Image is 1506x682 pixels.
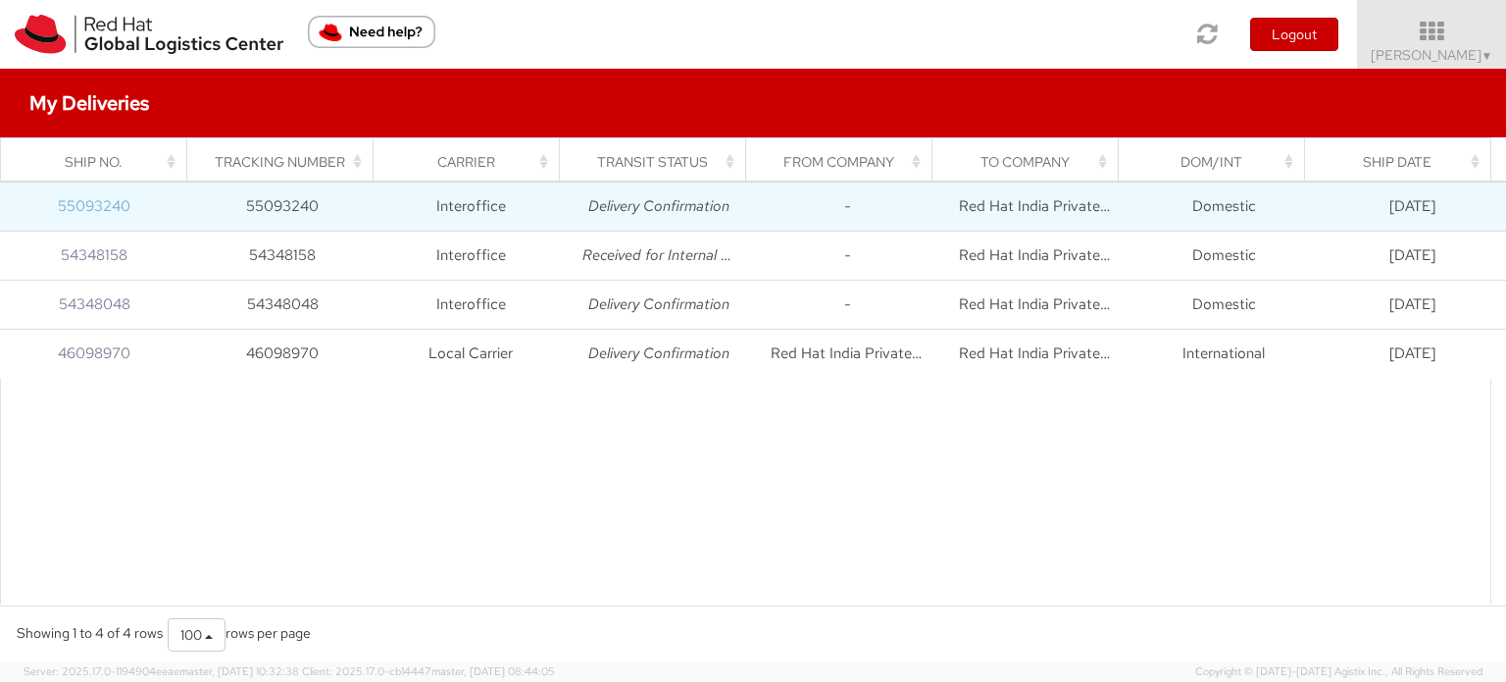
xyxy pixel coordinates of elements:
[59,294,130,314] a: 54348048
[1195,664,1482,680] span: Copyright © [DATE]-[DATE] Agistix Inc., All Rights Reserved
[188,232,376,281] td: 54348158
[58,343,130,363] a: 46098970
[941,232,1129,281] td: Red Hat India Private Limited
[29,92,149,114] h4: My Deliveries
[582,245,772,265] i: Received for Internal Delivery
[431,664,555,678] span: master, [DATE] 08:44:05
[753,281,941,330] td: -
[949,152,1111,172] div: To Company
[308,16,435,48] button: Need help?
[17,624,163,642] span: Showing 1 to 4 of 4 rows
[1135,152,1297,172] div: Dom/Int
[376,281,565,330] td: Interoffice
[1318,232,1506,281] td: [DATE]
[1250,18,1338,51] button: Logout
[188,183,376,232] td: 55093240
[1318,183,1506,232] td: [DATE]
[376,183,565,232] td: Interoffice
[753,232,941,281] td: -
[1129,232,1318,281] td: Domestic
[376,232,565,281] td: Interoffice
[1129,330,1318,379] td: International
[763,152,925,172] div: From Company
[376,330,565,379] td: Local Carrier
[302,664,555,678] span: Client: 2025.17.0-cb14447
[941,183,1129,232] td: Red Hat India Private Limited
[1322,152,1484,172] div: Ship Date
[1318,281,1506,330] td: [DATE]
[753,330,941,379] td: Red Hat India Private Limited
[1371,46,1493,64] span: [PERSON_NAME]
[188,281,376,330] td: 54348048
[19,152,180,172] div: Ship No.
[180,626,202,644] span: 100
[588,294,729,314] i: Delivery Confirmation
[15,15,283,54] img: rh-logistics-00dfa346123c4ec078e1.svg
[941,281,1129,330] td: Red Hat India Private Limited
[577,152,738,172] div: Transit Status
[1129,281,1318,330] td: Domestic
[61,245,127,265] a: 54348158
[588,196,729,216] i: Delivery Confirmation
[588,343,729,363] i: Delivery Confirmation
[188,330,376,379] td: 46098970
[753,183,941,232] td: -
[1481,48,1493,64] span: ▼
[1129,183,1318,232] td: Domestic
[168,618,311,652] div: rows per page
[204,152,366,172] div: Tracking Number
[179,664,299,678] span: master, [DATE] 10:32:38
[1318,330,1506,379] td: [DATE]
[58,196,130,216] a: 55093240
[390,152,552,172] div: Carrier
[941,330,1129,379] td: Red Hat India Private Limited
[24,664,299,678] span: Server: 2025.17.0-1194904eeae
[168,618,226,652] button: 100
